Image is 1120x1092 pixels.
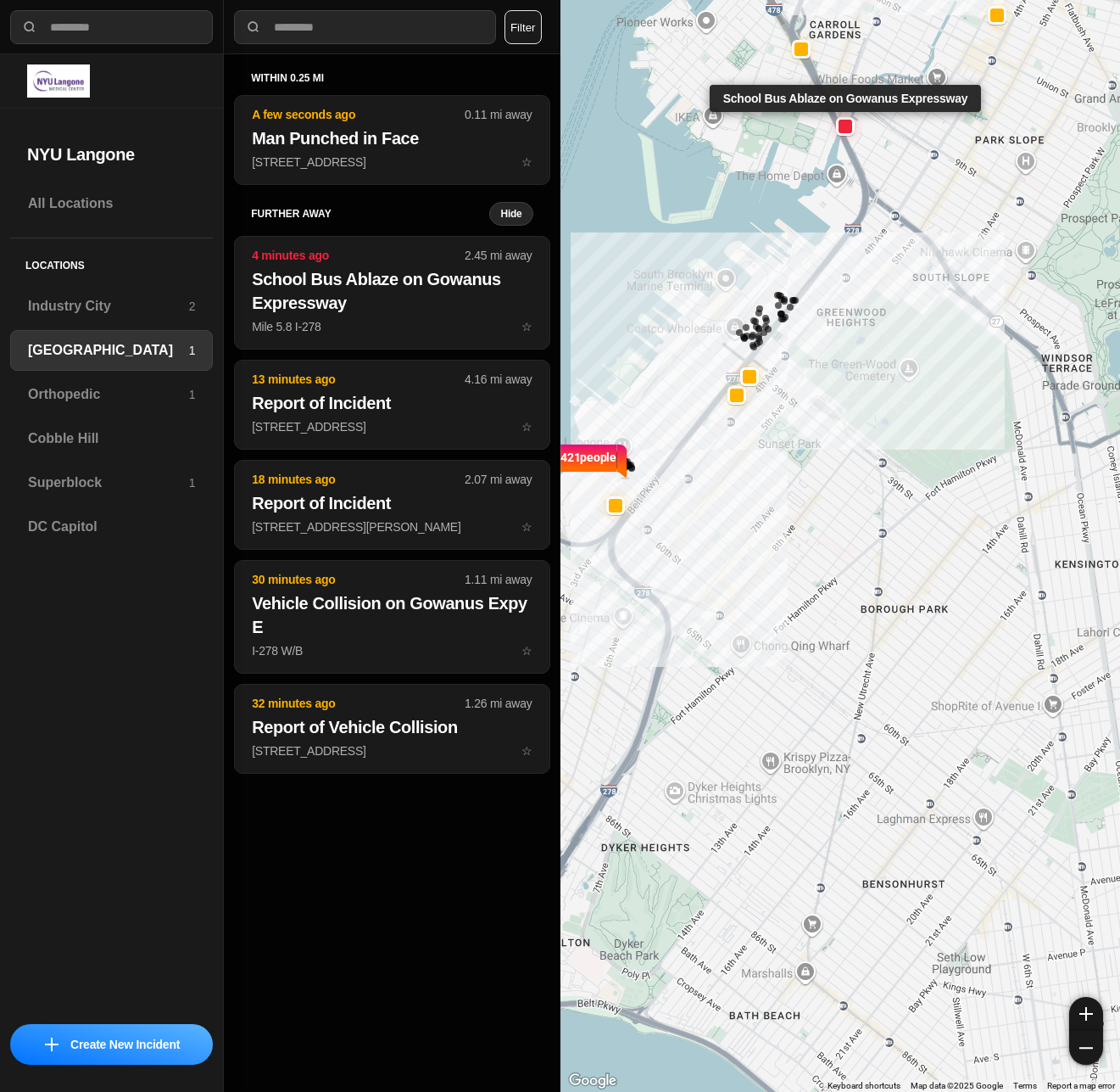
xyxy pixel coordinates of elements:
p: 32 minutes ago [252,695,465,712]
p: Create New Incident [70,1036,180,1053]
button: 13 minutes ago4.16 mi awayReport of Incident[STREET_ADDRESS]star [234,360,549,450]
span: star [521,744,532,758]
p: [STREET_ADDRESS] [252,418,532,435]
img: Google [565,1070,621,1092]
h2: Vehicle Collision on Gowanus Expy E [252,591,532,639]
h3: Industry City [28,296,189,316]
h5: within 0.25 mi [251,71,532,85]
span: star [521,320,532,333]
h3: Cobble Hill [28,428,195,449]
p: [STREET_ADDRESS] [252,742,532,759]
a: Orthopedic1 [10,374,213,415]
a: Industry City2 [10,286,213,327]
button: School Bus Ablaze on Gowanus Expressway [836,117,855,136]
img: notch [616,441,629,479]
h5: further away [251,207,489,221]
div: School Bus Ablaze on Gowanus Expressway [709,85,980,112]
a: Cobble Hill [10,418,213,459]
span: Map data ©2025 Google [911,1081,1003,1090]
small: Hide [500,207,521,221]
p: 0.11 mi away [465,106,532,123]
h2: Report of Incident [252,491,532,515]
p: 1 [189,342,196,359]
img: logo [27,64,90,98]
a: Terms (opens in new tab) [1013,1081,1037,1090]
a: All Locations [10,183,213,224]
span: star [521,155,532,169]
img: zoom-out [1079,1041,1093,1055]
img: zoom-in [1079,1007,1093,1021]
p: 13 minutes ago [252,371,465,388]
button: 30 minutes ago1.11 mi awayVehicle Collision on Gowanus Expy EI-278 W/Bstar [234,560,549,674]
a: [GEOGRAPHIC_DATA]1 [10,330,213,371]
p: 2.07 mi away [465,471,532,488]
p: 4.16 mi away [465,371,532,388]
p: 30 minutes ago [252,571,465,588]
p: 1.26 mi away [465,695,532,712]
h2: Report of Vehicle Collision [252,715,532,739]
span: star [521,644,532,658]
button: zoom-in [1069,997,1103,1031]
a: Superblock1 [10,462,213,503]
p: [STREET_ADDRESS][PERSON_NAME] [252,518,532,535]
p: 18 minutes ago [252,471,465,488]
p: 1 [189,474,196,491]
p: Mile 5.8 I-278 [252,318,532,335]
button: zoom-out [1069,1031,1103,1065]
span: star [521,520,532,534]
button: 18 minutes ago2.07 mi awayReport of Incident[STREET_ADDRESS][PERSON_NAME]star [234,460,549,550]
img: search [245,19,262,36]
button: 4 minutes ago2.45 mi awaySchool Bus Ablaze on Gowanus ExpresswayMile 5.8 I-278star [234,236,549,350]
p: 421 people [560,448,616,485]
span: star [521,420,532,434]
a: A few seconds ago0.11 mi awayMan Punched in Face[STREET_ADDRESS]star [234,154,549,169]
h2: Man Punched in Face [252,126,532,150]
h3: Orthopedic [28,384,189,405]
a: DC Capitol [10,507,213,547]
button: A few seconds ago0.11 mi awayMan Punched in Face[STREET_ADDRESS]star [234,95,549,185]
h3: All Locations [28,193,195,214]
h3: Superblock [28,473,189,493]
p: 1 [189,386,196,403]
a: 4 minutes ago2.45 mi awaySchool Bus Ablaze on Gowanus ExpresswayMile 5.8 I-278star [234,319,549,333]
p: I-278 W/B [252,642,532,659]
a: 18 minutes ago2.07 mi awayReport of Incident[STREET_ADDRESS][PERSON_NAME]star [234,519,549,534]
p: 4 minutes ago [252,247,465,264]
h3: [GEOGRAPHIC_DATA] [28,340,189,361]
button: Hide [489,202,532,226]
h2: School Bus Ablaze on Gowanus Expressway [252,267,532,315]
button: Keyboard shortcuts [827,1080,900,1092]
h2: Report of Incident [252,391,532,415]
a: 32 minutes ago1.26 mi awayReport of Vehicle Collision[STREET_ADDRESS]star [234,743,549,758]
p: 2.45 mi away [465,247,532,264]
p: 2 [189,298,196,315]
h5: Locations [10,238,213,286]
a: 30 minutes ago1.11 mi awayVehicle Collision on Gowanus Expy EI-278 W/Bstar [234,643,549,658]
a: Report a map error [1047,1081,1115,1090]
p: [STREET_ADDRESS] [252,154,532,171]
button: 32 minutes ago1.26 mi awayReport of Vehicle Collision[STREET_ADDRESS]star [234,684,549,774]
img: search [21,19,38,36]
a: 13 minutes ago4.16 mi awayReport of Incident[STREET_ADDRESS]star [234,419,549,434]
a: Open this area in Google Maps (opens a new window) [565,1070,621,1092]
p: 1.11 mi away [465,571,532,588]
p: A few seconds ago [252,106,465,123]
h3: DC Capitol [28,517,195,537]
h2: NYU Langone [27,143,196,166]
img: notch [548,441,560,479]
img: icon [45,1038,59,1051]
button: Filter [504,10,542,44]
button: iconCreate New Incident [10,1024,213,1065]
